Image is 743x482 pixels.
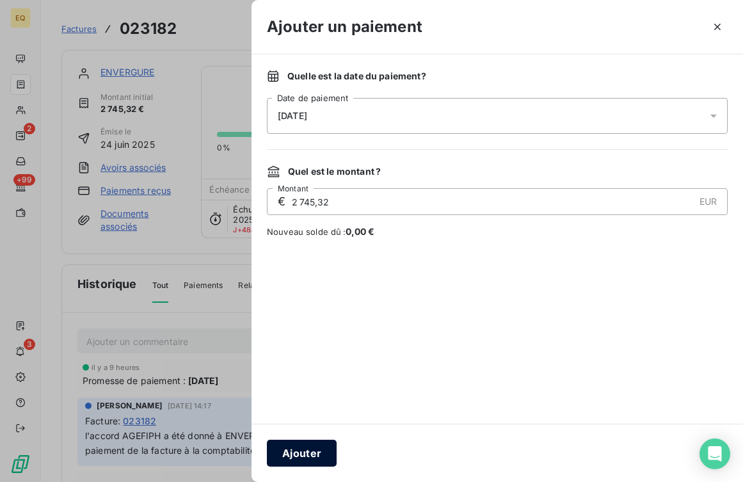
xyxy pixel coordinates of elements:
span: Quel est le montant ? [288,165,381,178]
button: Ajouter [267,440,337,467]
span: [DATE] [278,111,307,121]
span: Quelle est la date du paiement ? [287,70,426,83]
span: Nouveau solde dû : [267,225,728,238]
span: 0,00 € [346,226,375,237]
h3: Ajouter un paiement [267,15,422,38]
div: Open Intercom Messenger [699,438,730,469]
